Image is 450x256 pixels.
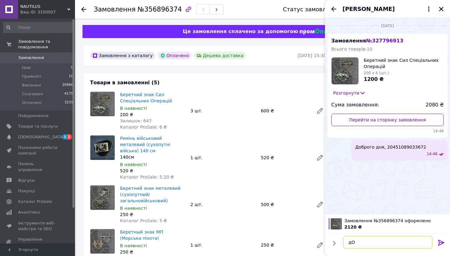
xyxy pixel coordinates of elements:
span: 0 [71,65,73,71]
div: Дешева доставка [194,52,246,59]
span: Сума замовлення: [331,101,379,109]
span: 4175 [64,91,73,97]
a: Беретный знак МП (Морська піхота) [120,229,163,241]
span: Управління сайтом [18,237,58,248]
a: Перейти на сторінку замовлення [331,114,444,126]
span: Товари в замовленні (5) [90,80,160,86]
span: NAUTILUS [20,4,67,9]
img: Ремінь військовий металевий (сухопутні війська) 140 см [90,135,115,160]
img: evopay logo [300,29,337,35]
span: Показники роботи компанії [18,145,58,156]
div: 250 ₴ [120,249,185,255]
span: Інструменти веб-майстра та SEO [18,220,58,232]
button: [PERSON_NAME] [342,5,432,13]
span: Нові [22,65,31,71]
span: [DATE] [379,23,397,29]
span: №356896374 [137,6,182,13]
span: 1 [67,134,72,140]
span: Всього товарів: 10 [331,47,372,52]
img: 6195474537_w100_h100_beretnyj-znak-sil.jpg [332,57,358,84]
span: 1 [62,134,67,140]
div: 3 шт. [188,106,258,115]
span: В наявності [120,162,147,167]
span: 1200 ₴ [364,76,384,82]
span: [DEMOGRAPHIC_DATA] [18,134,64,140]
span: Покупці [18,188,35,194]
input: Пошук [3,22,74,33]
span: Це замовлення сплачено за допомогою [183,28,298,34]
time: [DATE] 15:30 [297,53,326,58]
div: 250 ₴ [120,211,185,218]
span: Відгуки [18,178,34,183]
span: Повідомлення [18,113,48,119]
span: В наявності [120,243,147,248]
span: Оплачені [22,100,42,106]
img: Беретний знак металевий (сухопутний/загальновійськовий) [90,185,115,210]
span: Замовлення [18,55,44,61]
span: 3231 [64,100,73,106]
a: Редагувати [314,105,326,117]
div: Оплачено [158,52,192,59]
button: Закрити [437,5,445,13]
span: Замовлення [94,6,136,13]
button: Назад [330,5,337,13]
div: 600 ₴ [258,106,311,115]
button: Показати кнопки [330,239,338,247]
span: Каталог ProSale: 5.20 ₴ [120,175,174,180]
span: 20966 [62,82,73,88]
div: 1 шт. [188,153,258,162]
span: Скасовані [22,91,43,97]
span: Каталог ProSale: 6 ₴ [120,125,167,130]
span: В наявності [120,106,147,111]
span: Беретний знак Сил Спеціальних Операцій [364,57,444,70]
span: В наявності [120,206,147,211]
span: 14:48 22.01.2025 [331,129,444,134]
img: 6195474537_w100_h100_beretnyj-znak-sil.jpg [331,218,342,229]
span: Замовлення №356896374 оформлено [344,218,446,224]
span: Аналітика [18,209,40,215]
span: 2120 ₴ [344,224,362,229]
span: Замовлення [331,38,403,44]
a: Редагувати [314,151,326,164]
div: 200 ₴ [120,111,185,118]
div: 2 шт. [188,200,258,209]
div: 520 ₴ [120,168,185,174]
a: Ремінь військовий металевий (сухопутні війська) 140 см [120,136,170,153]
div: Замовлення з каталогу [90,52,155,59]
textarea: дОБ [343,236,432,249]
div: 520 ₴ [258,153,311,162]
a: Редагувати [314,239,326,251]
span: Виконані [22,82,41,88]
span: 14:48 22.01.2025 [427,151,437,157]
span: Прийняті [22,74,41,79]
span: Товари та послуги [18,124,58,129]
span: 10 [69,74,73,79]
div: Статус замовлення [283,6,340,12]
a: Беретний знак металевий (сухопутний/загальновійськовий) [120,186,181,203]
div: 500 ₴ [258,200,311,209]
span: Залишок: 647 [120,118,152,123]
span: № 327796913 [366,38,403,44]
span: [PERSON_NAME] [342,5,395,13]
div: 1 шт. [188,241,258,249]
span: Замовлення та повідомлення [18,39,75,50]
span: Доброго дня, 20451089033672 [355,144,426,150]
a: Редагувати [314,198,326,211]
a: Беретний знак Сил Спеціальних Операцій [120,92,172,103]
img: Беретный знак МП (Морська піхота) [90,229,115,254]
span: 2080 ₴ [426,101,444,109]
button: Розгорнути [331,90,367,96]
div: 140см [120,154,185,160]
div: Ваш ID: 3150507 [20,9,75,15]
span: 200 x 6 (шт.) [364,71,389,75]
span: Каталог ProSale [18,199,52,204]
img: Беретний знак Сил Спеціальних Операцій [90,92,115,116]
div: 22.01.2025 [327,22,447,29]
div: 250 ₴ [258,241,311,249]
span: Каталог ProSale: 5 ₴ [120,218,167,223]
div: Повернутися назад [81,6,86,12]
span: Панель управління [18,161,58,172]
